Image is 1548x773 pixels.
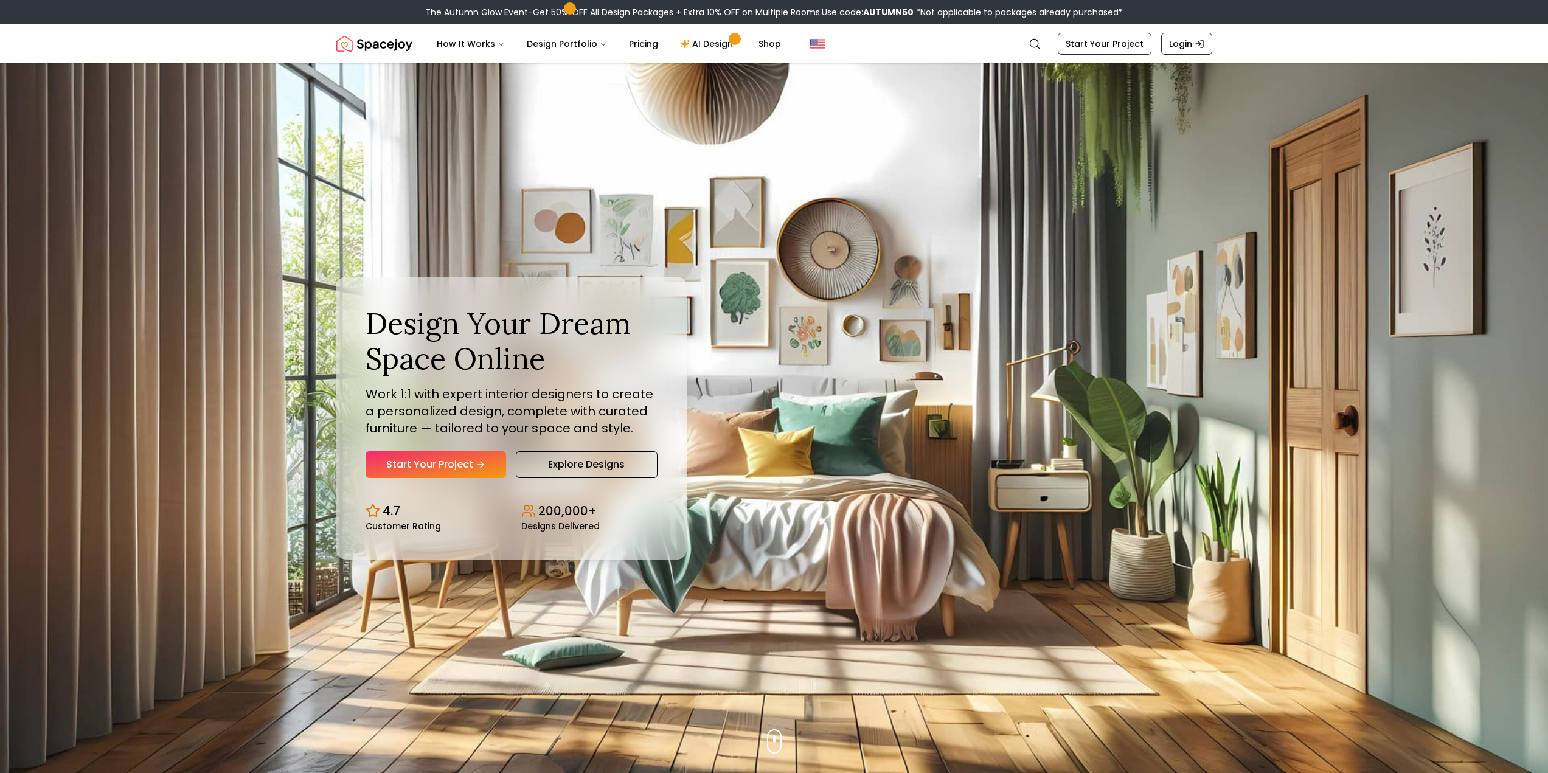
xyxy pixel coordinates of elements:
[914,6,1123,18] span: *Not applicable to packages already purchased*
[366,386,658,437] p: Work 1:1 with expert interior designers to create a personalized design, complete with curated fu...
[619,32,668,56] a: Pricing
[427,32,791,56] nav: Main
[366,451,506,478] a: Start Your Project
[366,306,658,376] h1: Design Your Dream Space Online
[810,36,825,51] img: United States
[336,32,412,56] a: Spacejoy
[336,32,412,56] img: Spacejoy Logo
[1161,33,1212,55] a: Login
[425,6,1123,18] div: The Autumn Glow Event-Get 50% OFF All Design Packages + Extra 10% OFF on Multiple Rooms.
[538,502,597,519] p: 200,000+
[336,24,1212,63] nav: Global
[383,502,400,519] p: 4.7
[749,32,791,56] a: Shop
[1058,33,1151,55] a: Start Your Project
[366,493,658,530] div: Design stats
[822,6,914,18] span: Use code:
[670,32,746,56] a: AI Design
[366,522,441,530] small: Customer Rating
[517,32,617,56] button: Design Portfolio
[863,6,914,18] b: AUTUMN50
[516,451,658,478] a: Explore Designs
[427,32,515,56] button: How It Works
[521,522,600,530] small: Designs Delivered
